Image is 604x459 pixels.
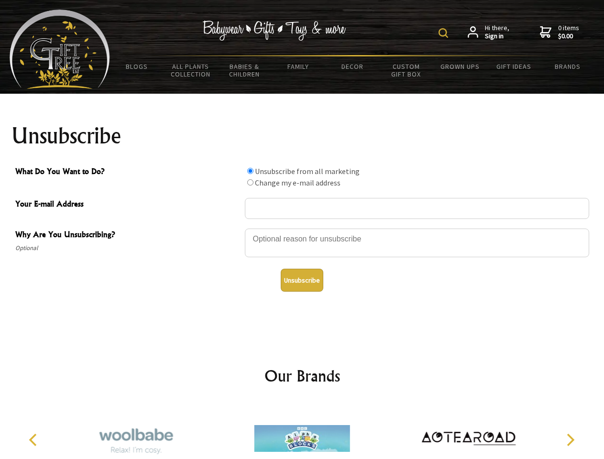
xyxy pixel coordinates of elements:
[468,24,509,41] a: Hi there,Sign in
[11,124,593,147] h1: Unsubscribe
[439,28,448,38] img: product search
[15,242,240,254] span: Optional
[247,179,253,186] input: What Do You Want to Do?
[15,198,240,212] span: Your E-mail Address
[487,56,541,76] a: Gift Ideas
[558,32,579,41] strong: $0.00
[247,168,253,174] input: What Do You Want to Do?
[281,269,323,292] button: Unsubscribe
[325,56,379,76] a: Decor
[15,229,240,242] span: Why Are You Unsubscribing?
[485,32,509,41] strong: Sign in
[485,24,509,41] span: Hi there,
[218,56,272,84] a: Babies & Children
[255,178,340,187] label: Change my e-mail address
[379,56,433,84] a: Custom Gift Box
[541,56,595,76] a: Brands
[24,429,45,450] button: Previous
[19,364,585,387] h2: Our Brands
[245,229,589,257] textarea: Why Are You Unsubscribing?
[245,198,589,219] input: Your E-mail Address
[255,166,360,176] label: Unsubscribe from all marketing
[558,23,579,41] span: 0 items
[540,24,579,41] a: 0 items$0.00
[272,56,326,76] a: Family
[560,429,581,450] button: Next
[10,10,110,89] img: Babyware - Gifts - Toys and more...
[164,56,218,84] a: All Plants Collection
[433,56,487,76] a: Grown Ups
[15,165,240,179] span: What Do You Want to Do?
[110,56,164,76] a: BLOGS
[203,21,346,41] img: Babywear - Gifts - Toys & more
